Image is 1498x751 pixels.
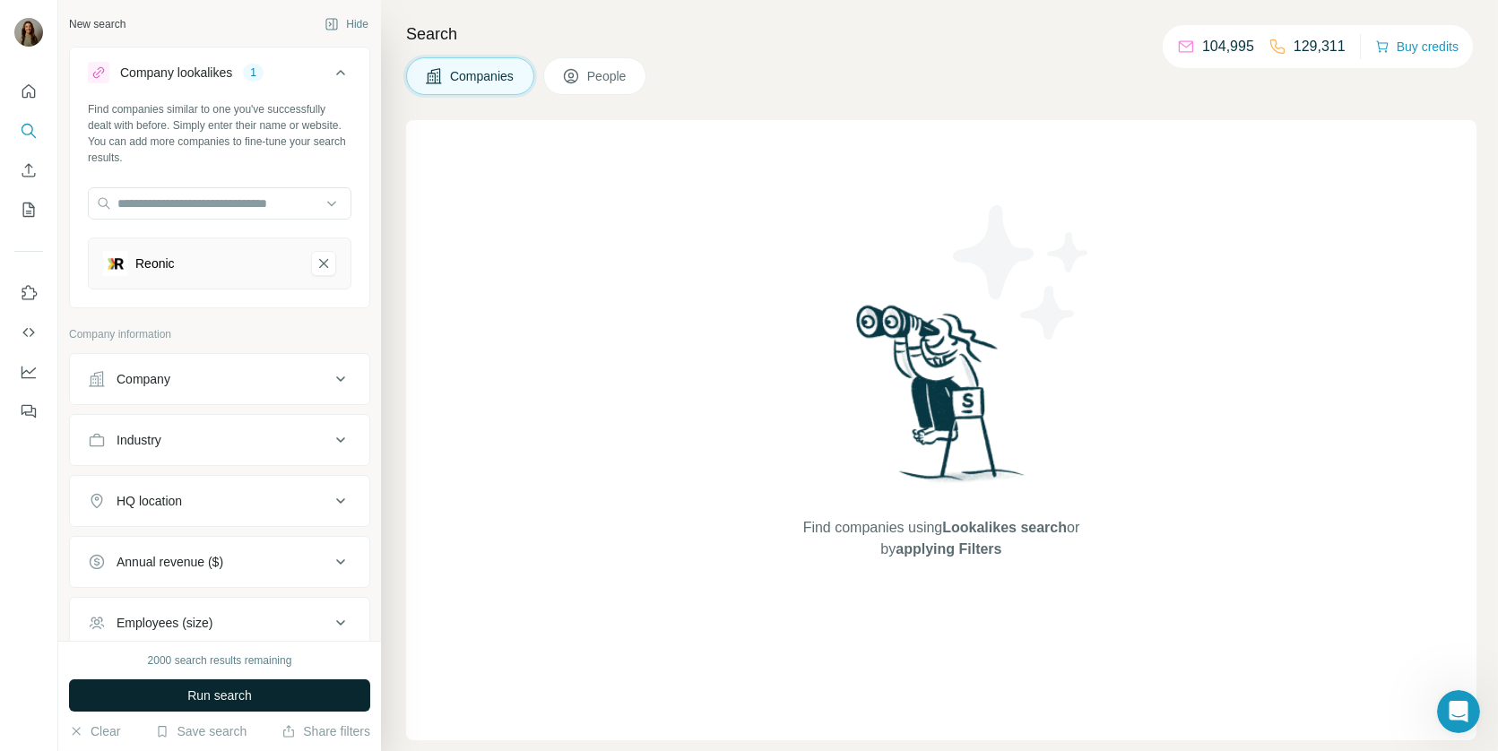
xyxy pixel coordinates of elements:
[155,722,247,740] button: Save search
[1202,36,1254,57] p: 104,995
[14,115,43,147] button: Search
[406,22,1476,47] h4: Search
[69,679,370,712] button: Run search
[69,722,120,740] button: Clear
[117,370,170,388] div: Company
[69,326,370,342] p: Company information
[14,194,43,226] button: My lists
[450,67,515,85] span: Companies
[1437,690,1480,733] iframe: Intercom live chat
[243,65,264,81] div: 1
[148,652,292,669] div: 2000 search results remaining
[311,251,336,276] button: Reonic-remove-button
[120,64,232,82] div: Company lookalikes
[70,601,369,644] button: Employees (size)
[103,251,128,276] img: Reonic-logo
[798,517,1085,560] span: Find companies using or by
[14,277,43,309] button: Use Surfe on LinkedIn
[70,419,369,462] button: Industry
[88,101,351,166] div: Find companies similar to one you've successfully dealt with before. Simply enter their name or w...
[69,16,126,32] div: New search
[70,51,369,101] button: Company lookalikes1
[587,67,628,85] span: People
[1294,36,1346,57] p: 129,311
[1375,34,1459,59] button: Buy credits
[117,431,161,449] div: Industry
[14,316,43,349] button: Use Surfe API
[187,686,252,704] span: Run search
[942,520,1067,535] span: Lookalikes search
[135,255,175,272] div: Reonic
[14,154,43,186] button: Enrich CSV
[117,553,223,571] div: Annual revenue ($)
[70,479,369,522] button: HQ location
[14,395,43,427] button: Feedback
[117,492,182,510] div: HQ location
[312,11,381,38] button: Hide
[941,192,1103,353] img: Surfe Illustration - Stars
[117,614,212,632] div: Employees (size)
[14,75,43,108] button: Quick start
[70,358,369,401] button: Company
[896,541,1001,557] span: applying Filters
[281,722,370,740] button: Share filters
[14,18,43,47] img: Avatar
[848,300,1035,500] img: Surfe Illustration - Woman searching with binoculars
[14,356,43,388] button: Dashboard
[70,540,369,583] button: Annual revenue ($)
